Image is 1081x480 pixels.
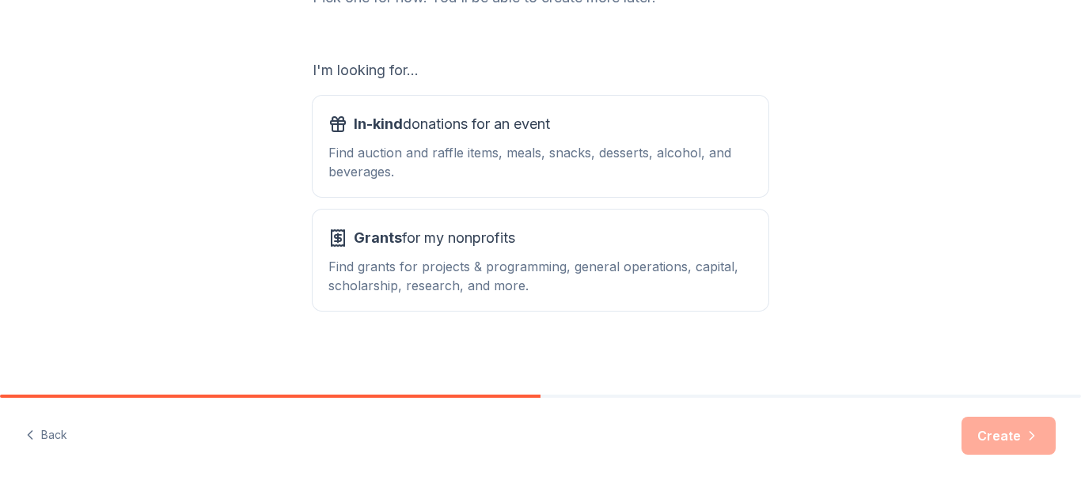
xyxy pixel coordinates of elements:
span: for my nonprofits [354,225,515,251]
div: Find grants for projects & programming, general operations, capital, scholarship, research, and m... [328,257,753,295]
button: Back [25,419,67,452]
span: donations for an event [354,111,550,137]
button: Grantsfor my nonprofitsFind grants for projects & programming, general operations, capital, schol... [313,210,768,311]
span: Grants [354,229,402,246]
span: In-kind [354,115,403,132]
div: I'm looking for... [313,58,768,83]
button: In-kinddonations for an eventFind auction and raffle items, meals, snacks, desserts, alcohol, and... [313,96,768,197]
div: Find auction and raffle items, meals, snacks, desserts, alcohol, and beverages. [328,143,753,181]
